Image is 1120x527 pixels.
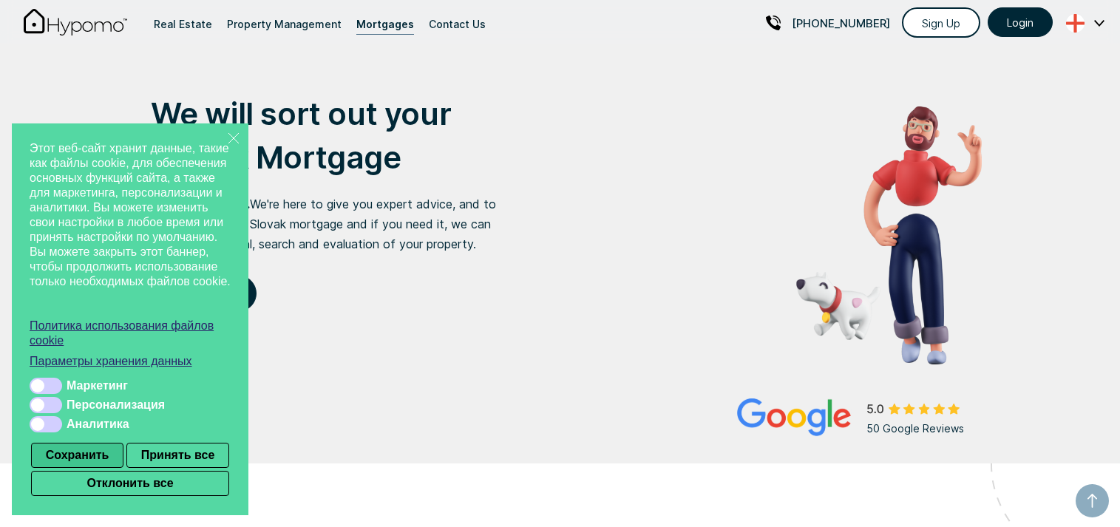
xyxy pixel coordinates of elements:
span: Этот веб-сайт хранит данные, такие как файлы cookie, для обеспечения основных функций сайта, а та... [30,141,231,307]
div: 50 Google Reviews [866,418,982,438]
div: Contact Us [429,14,486,34]
div: Mortgages [356,14,414,34]
span: Аналитика [67,417,129,432]
button: Принять все [126,443,229,468]
span: Маркетинг [67,378,128,393]
p: [PHONE_NUMBER] [792,13,890,33]
p: We're here to give you expert advice, and to assist in finding a Slovak mortgage and if you need ... [151,194,514,254]
button: Сохранить [31,443,123,468]
button: Отклонить все [31,471,229,496]
div: Property Management [227,14,342,34]
span: Персонализация [67,398,165,412]
a: Login [988,7,1053,37]
div: Real Estate [154,14,212,34]
h1: We will sort out your Slovak Mortgage [151,92,514,180]
a: 50 Google Reviews [737,398,982,438]
a: [PHONE_NUMBER] [766,5,890,41]
a: Политика использования файлов cookie [30,319,231,348]
a: Sign Up [902,7,980,38]
a: Параметры хранения данных [30,354,231,369]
